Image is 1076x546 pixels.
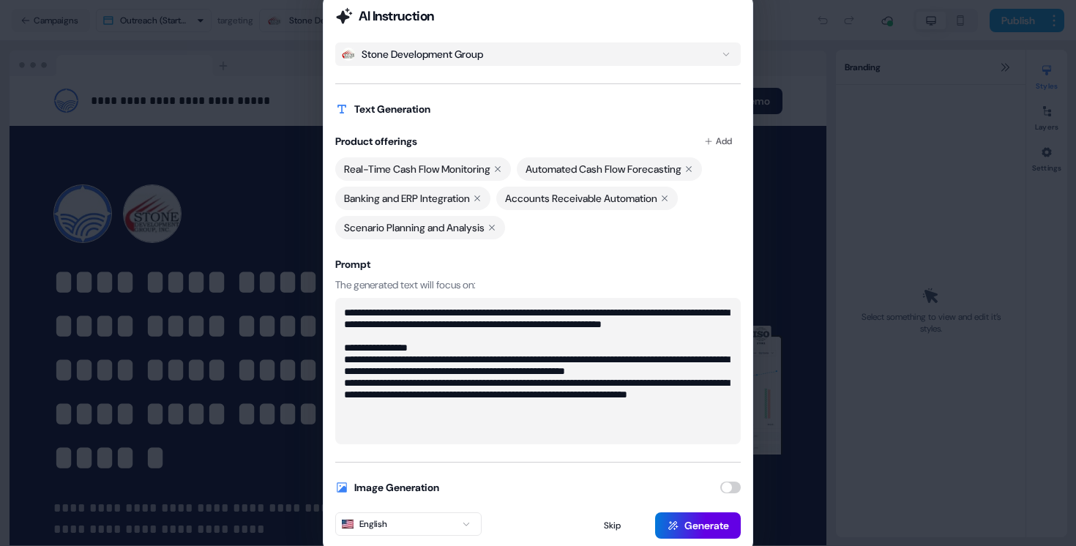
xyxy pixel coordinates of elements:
[335,257,741,272] h3: Prompt
[354,480,439,495] h2: Image Generation
[335,277,741,292] p: The generated text will focus on:
[342,520,354,528] img: The English flag
[342,517,387,531] div: English
[335,216,505,239] div: Scenario Planning and Analysis
[362,47,483,61] div: Stone Development Group
[354,102,430,116] h2: Text Generation
[695,128,741,154] button: Add
[335,134,417,149] h2: Product offerings
[335,157,511,181] div: Real-Time Cash Flow Monitoring
[496,187,678,210] div: Accounts Receivable Automation
[517,157,702,181] div: Automated Cash Flow Forecasting
[572,512,652,539] button: Skip
[335,187,490,210] div: Banking and ERP Integration
[655,512,741,539] button: Generate
[359,7,434,25] h2: AI Instruction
